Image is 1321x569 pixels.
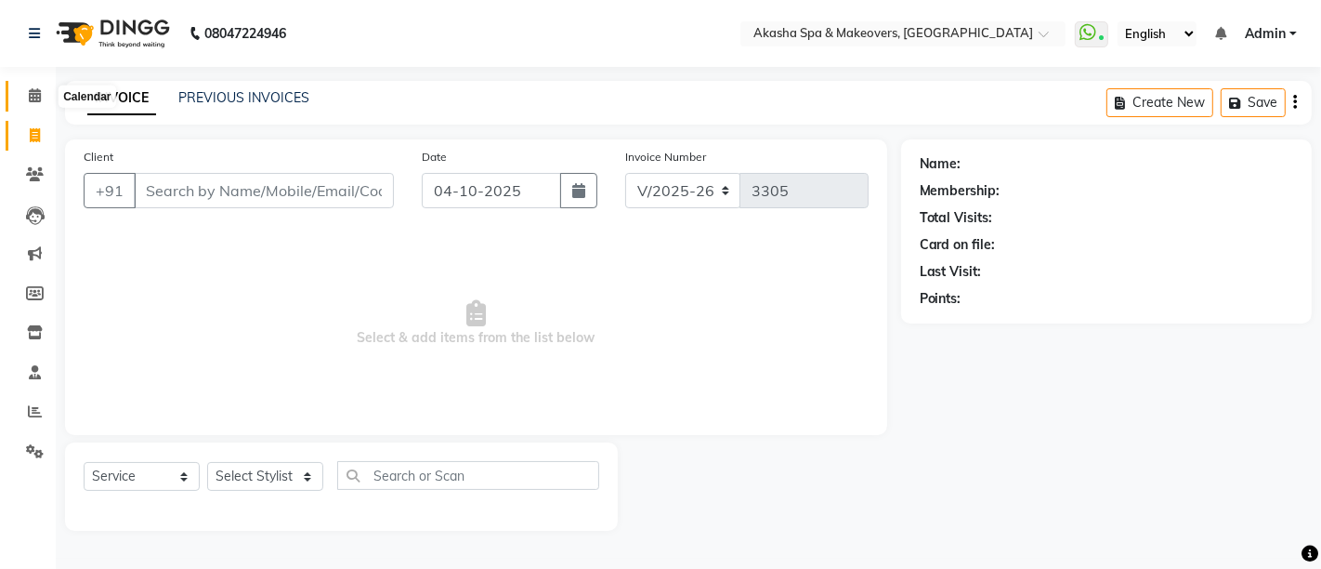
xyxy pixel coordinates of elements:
[84,231,869,417] span: Select & add items from the list below
[920,154,961,174] div: Name:
[920,181,1001,201] div: Membership:
[920,208,993,228] div: Total Visits:
[84,149,113,165] label: Client
[1221,88,1286,117] button: Save
[134,173,394,208] input: Search by Name/Mobile/Email/Code
[84,173,136,208] button: +91
[920,262,982,282] div: Last Visit:
[920,235,996,255] div: Card on file:
[1245,24,1286,44] span: Admin
[1106,88,1213,117] button: Create New
[422,149,447,165] label: Date
[178,89,309,106] a: PREVIOUS INVOICES
[920,289,961,309] div: Points:
[337,461,599,490] input: Search or Scan
[204,7,286,60] b: 08047224946
[47,7,175,60] img: logo
[59,86,115,108] div: Calendar
[625,149,706,165] label: Invoice Number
